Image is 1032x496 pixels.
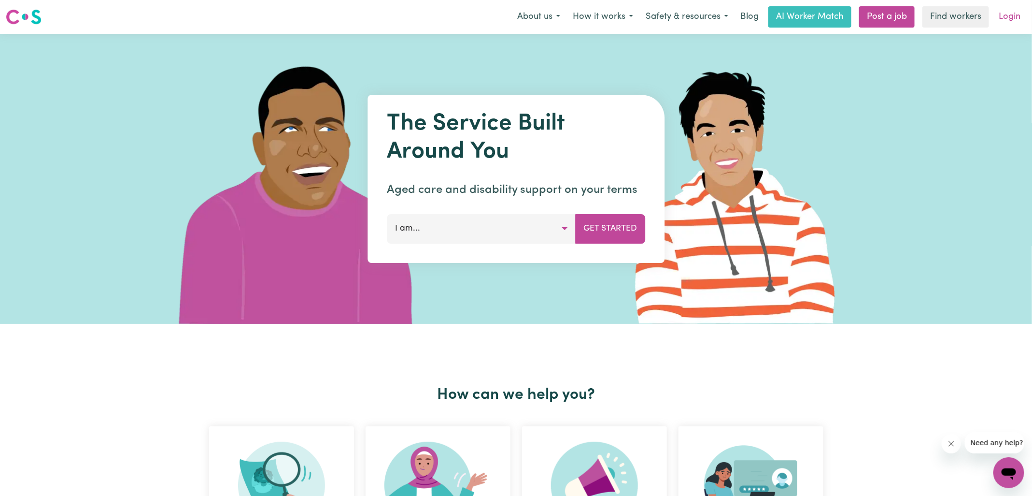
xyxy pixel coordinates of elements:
[639,7,735,27] button: Safety & resources
[575,214,645,243] button: Get Started
[566,7,639,27] button: How it works
[203,386,829,404] h2: How can we help you?
[735,6,764,28] a: Blog
[859,6,915,28] a: Post a job
[387,181,645,199] p: Aged care and disability support on your terms
[993,457,1024,488] iframe: Button to launch messaging window
[922,6,989,28] a: Find workers
[768,6,851,28] a: AI Worker Match
[511,7,566,27] button: About us
[6,6,42,28] a: Careseekers logo
[387,110,645,166] h1: The Service Built Around You
[993,6,1026,28] a: Login
[387,214,576,243] button: I am...
[6,8,42,26] img: Careseekers logo
[965,432,1024,453] iframe: Message from company
[942,434,961,453] iframe: Close message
